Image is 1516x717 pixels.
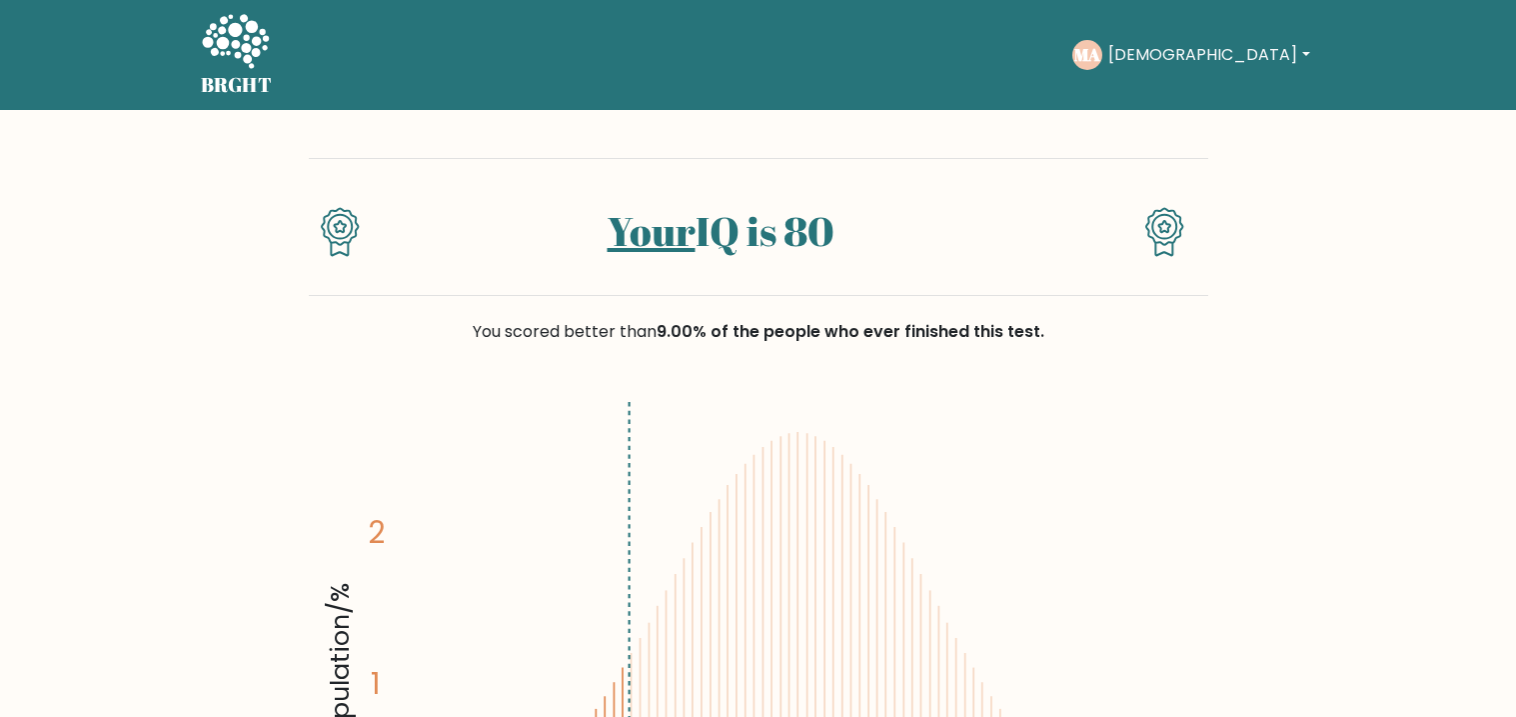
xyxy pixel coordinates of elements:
h1: IQ is 80 [395,207,1045,255]
div: You scored better than [309,320,1208,344]
button: [DEMOGRAPHIC_DATA] [1102,42,1315,68]
a: Your [608,204,696,258]
tspan: 1 [371,664,381,705]
h5: BRGHT [201,73,273,97]
span: 9.00% of the people who ever finished this test. [657,320,1044,343]
a: BRGHT [201,8,273,102]
text: MA [1074,43,1100,66]
tspan: 2 [368,512,385,553]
